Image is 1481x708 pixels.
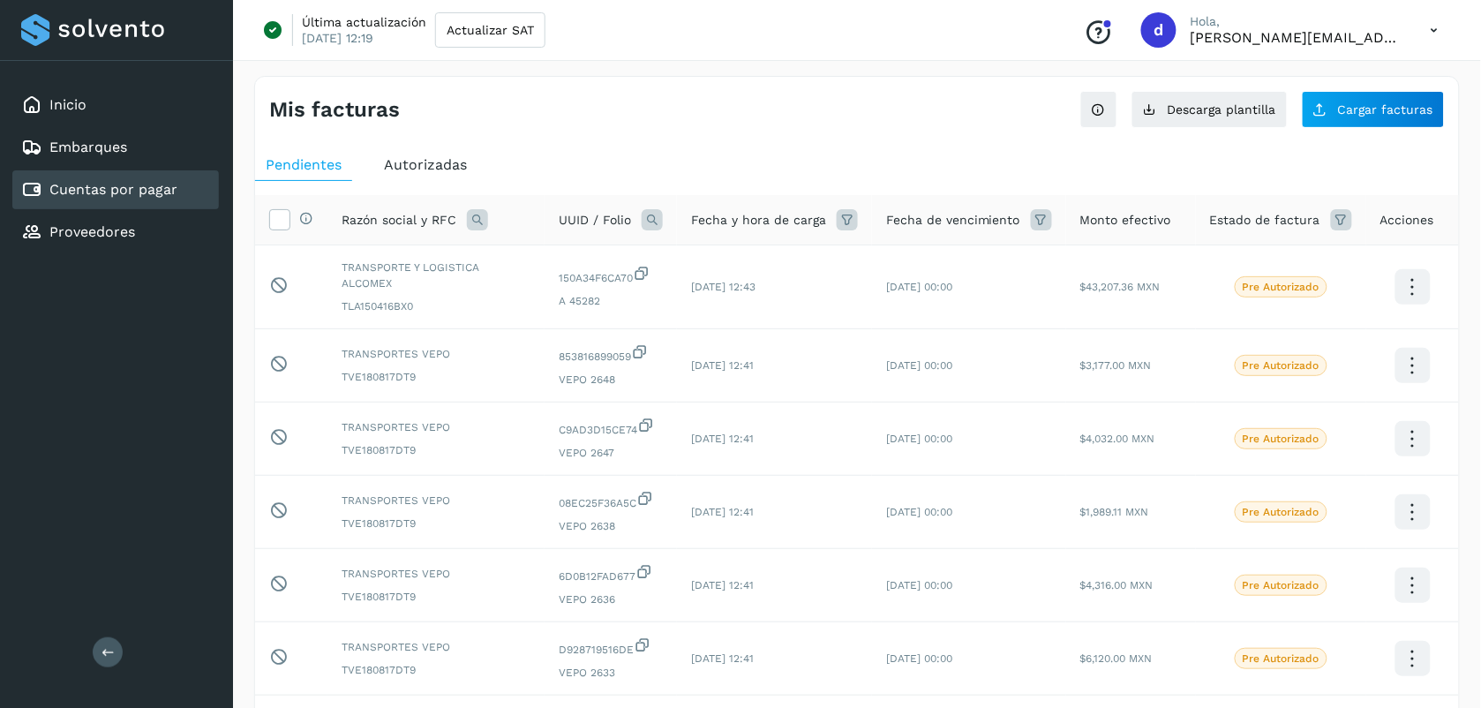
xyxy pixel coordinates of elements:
[342,639,530,655] span: TRANSPORTES VEPO
[886,281,952,293] span: [DATE] 00:00
[342,298,530,314] span: TLA150416BX0
[691,281,756,293] span: [DATE] 12:43
[559,265,663,286] span: 150A34F6CA70
[342,419,530,435] span: TRANSPORTES VEPO
[886,579,952,591] span: [DATE] 00:00
[1191,14,1402,29] p: Hola,
[691,433,754,445] span: [DATE] 12:41
[447,24,534,36] span: Actualizar SAT
[691,652,754,665] span: [DATE] 12:41
[559,636,663,658] span: D928719516DE
[559,490,663,511] span: 08EC25F36A5C
[691,359,754,372] span: [DATE] 12:41
[49,139,127,155] a: Embarques
[342,662,530,678] span: TVE180817DT9
[49,96,86,113] a: Inicio
[302,14,426,30] p: Última actualización
[384,156,467,173] span: Autorizadas
[559,445,663,461] span: VEPO 2647
[1080,652,1153,665] span: $6,120.00 MXN
[302,30,373,46] p: [DATE] 12:19
[559,293,663,309] span: A 45282
[12,213,219,252] div: Proveedores
[1302,91,1445,128] button: Cargar facturas
[559,665,663,681] span: VEPO 2633
[559,372,663,388] span: VEPO 2648
[559,211,631,230] span: UUID / Folio
[1243,281,1319,293] p: Pre Autorizado
[1243,359,1319,372] p: Pre Autorizado
[342,493,530,508] span: TRANSPORTES VEPO
[1131,91,1288,128] button: Descarga plantilla
[691,579,754,591] span: [DATE] 12:41
[12,170,219,209] div: Cuentas por pagar
[266,156,342,173] span: Pendientes
[435,12,545,48] button: Actualizar SAT
[12,128,219,167] div: Embarques
[1080,579,1154,591] span: $4,316.00 MXN
[559,343,663,365] span: 853816899059
[342,589,530,605] span: TVE180817DT9
[1210,211,1320,230] span: Estado de factura
[886,433,952,445] span: [DATE] 00:00
[886,211,1020,230] span: Fecha de vencimiento
[1243,579,1319,591] p: Pre Autorizado
[1380,211,1434,230] span: Acciones
[1080,281,1161,293] span: $43,207.36 MXN
[559,518,663,534] span: VEPO 2638
[49,181,177,198] a: Cuentas por pagar
[559,417,663,438] span: C9AD3D15CE74
[886,359,952,372] span: [DATE] 00:00
[691,506,754,518] span: [DATE] 12:41
[342,211,456,230] span: Razón social y RFC
[342,442,530,458] span: TVE180817DT9
[342,260,530,291] span: TRANSPORTE Y LOGISTICA ALCOMEX
[269,97,400,123] h4: Mis facturas
[1168,103,1276,116] span: Descarga plantilla
[559,563,663,584] span: 6D0B12FAD677
[1080,506,1149,518] span: $1,989.11 MXN
[1080,359,1152,372] span: $3,177.00 MXN
[342,516,530,531] span: TVE180817DT9
[49,223,135,240] a: Proveedores
[559,591,663,607] span: VEPO 2636
[886,506,952,518] span: [DATE] 00:00
[342,369,530,385] span: TVE180817DT9
[1080,211,1171,230] span: Monto efectivo
[1243,506,1319,518] p: Pre Autorizado
[1243,433,1319,445] p: Pre Autorizado
[1243,652,1319,665] p: Pre Autorizado
[886,652,952,665] span: [DATE] 00:00
[342,346,530,362] span: TRANSPORTES VEPO
[691,211,826,230] span: Fecha y hora de carga
[1191,29,1402,46] p: dora.garcia@emsan.mx
[12,86,219,124] div: Inicio
[1338,103,1433,116] span: Cargar facturas
[342,566,530,582] span: TRANSPORTES VEPO
[1080,433,1155,445] span: $4,032.00 MXN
